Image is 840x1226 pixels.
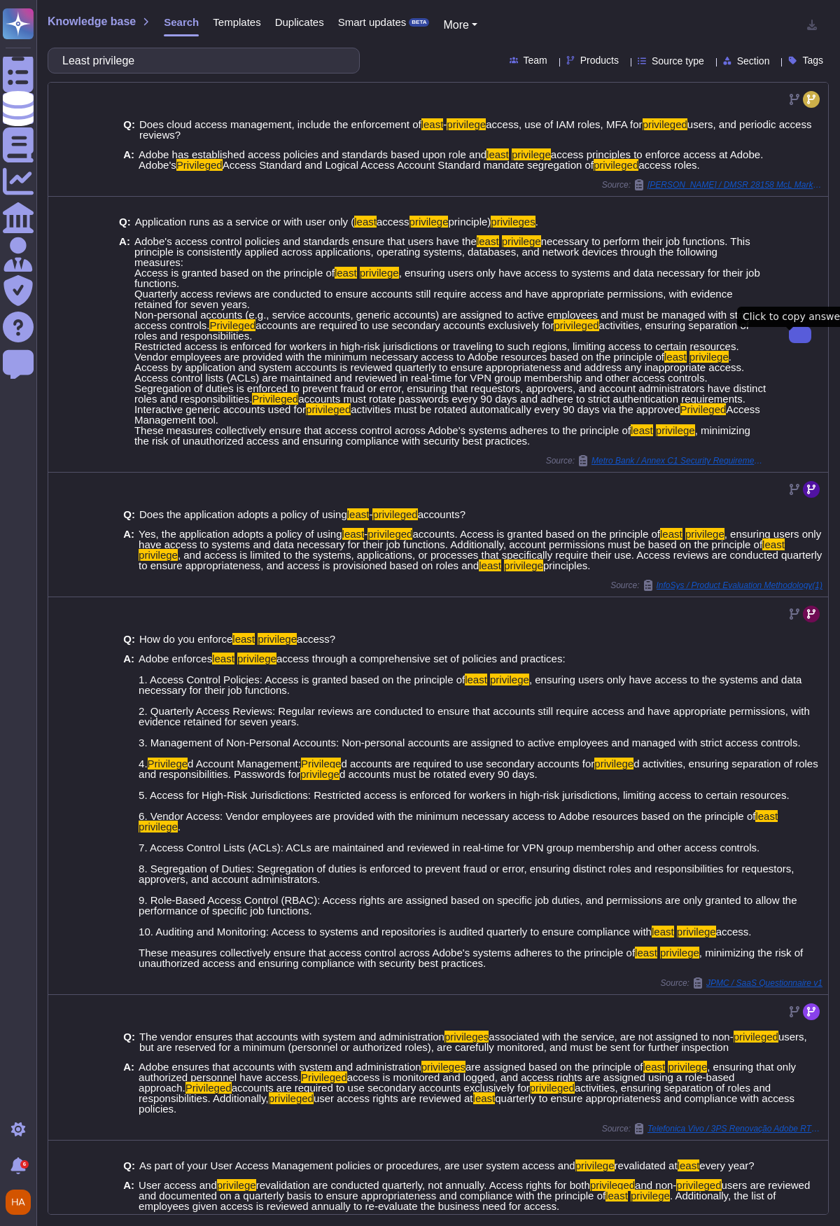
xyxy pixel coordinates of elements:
[477,235,499,247] mark: least
[486,148,509,160] mark: least
[256,1179,590,1191] span: revalidation are conducted quarterly, not annually. Access rights for both
[269,1092,314,1104] mark: privileged
[232,633,255,645] mark: least
[412,528,660,540] span: accounts. Access is granted based on the principle of
[354,216,377,228] mark: least
[575,1159,615,1171] mark: privilege
[447,118,486,130] mark: privilege
[139,528,821,550] span: , ensuring users only have access to systems and data necessary for their job functions. Addition...
[139,633,232,645] span: How do you enforce
[421,1061,465,1073] mark: privileges
[139,821,178,833] mark: privilege
[351,403,680,415] span: activities must be rotated automatically every 90 days via the approved
[802,55,823,65] span: Tags
[530,1082,575,1094] mark: privileged
[139,674,810,769] span: , ensuring users only have access to the systems and data necessary for their job functions. 2. Q...
[213,17,260,27] span: Templates
[372,508,417,520] mark: privileged
[3,1187,41,1218] button: user
[301,1071,347,1083] mark: Privileged
[660,947,699,959] mark: privilege
[502,235,541,247] mark: privilege
[223,159,594,171] span: Access Standard and Logical Access Account Standard mandate segregation of
[123,634,135,644] b: Q:
[139,821,797,938] span: . 7. Access Control Lists (ACLs): ACLs are maintained and reviewed in real-time for VPN group mem...
[755,810,778,822] mark: least
[543,559,591,571] span: principles.
[300,768,339,780] mark: privilege
[554,319,598,331] mark: privileged
[258,633,297,645] mark: privilege
[660,528,682,540] mark: least
[20,1160,29,1169] div: 6
[762,538,785,550] mark: least
[685,528,724,540] mark: privilege
[139,653,212,664] span: Adobe enforces
[123,149,134,170] b: A:
[610,580,822,591] span: Source:
[139,1031,444,1043] span: The vendor ensures that accounts with system and administration
[301,758,342,769] mark: Privilege
[164,17,199,27] span: Search
[643,1061,666,1073] mark: least
[135,216,354,228] span: Application runs as a service or with user only (
[139,1179,810,1201] span: users are reviewed and documented on a quarterly basis to ensure appropriateness and compliance w...
[734,1031,778,1043] mark: privileged
[335,267,357,279] mark: least
[123,529,134,571] b: A:
[409,18,429,27] div: BETA
[139,1082,771,1104] span: activities, ensuring separation of roles and responsibilities. Additionally,
[139,118,812,141] span: users, and periodic access reviews?
[123,509,135,520] b: Q:
[443,19,468,31] span: More
[176,159,223,171] mark: Privileged
[139,653,566,685] span: access through a comprehensive set of policies and practices: 1. Access Control Policies: Access ...
[139,549,822,571] span: , and access is limited to the systems, applications, or processes that specifically require thei...
[678,1159,700,1171] mark: least
[491,216,535,228] mark: privileges
[139,148,763,171] span: access principles to enforce access at Adobe. Adobe's
[647,1124,822,1133] span: Telefonica Vivo / 3PS Renovação Adobe RTCDP Ultimate EN .29127
[255,319,554,331] span: accounts are required to use secondary accounts exclusively for
[602,179,822,190] span: Source:
[139,118,421,130] span: Does cloud access management, include the enforcement of
[188,758,301,769] span: d Account Management:
[275,17,324,27] span: Duplicates
[139,1031,807,1053] span: users, but are reserved for a minimum (personnel or authorized roles), are carefully monitored, a...
[465,1061,643,1073] span: are assigned based on the principle of
[139,947,803,969] span: , minimizing the risk of unauthorized access and ensuring compliance with security best practices.
[657,581,822,590] span: InfoSys / Product Evaluation Methodology(1)
[602,1123,822,1134] span: Source:
[134,351,766,405] span: . Access by application and system accounts is reviewed quarterly to ensure appropriateness and a...
[139,1061,796,1083] span: , ensuring that only authorized personnel have access.
[139,1190,776,1212] span: . Additionally, the list of employees given access is reviewed annually to re-evaluate the busine...
[635,947,657,959] mark: least
[360,267,399,279] mark: privilege
[443,17,477,34] button: More
[232,1082,530,1094] span: accounts are required to use secondary accounts exclusively for
[55,48,345,73] input: Search a question or template...
[139,1092,794,1115] span: quarterly to ensure appropriateness and compliance with access policies.
[139,1061,421,1073] span: Adobe ensures that accounts with system and administration
[217,1179,256,1191] mark: privilege
[421,118,444,130] mark: least
[369,508,372,520] span: -
[631,1190,670,1201] mark: privilege
[134,235,477,247] span: Adobe's access control policies and standards ensure that users have the
[306,403,351,415] mark: privileged
[341,758,594,769] span: d accounts are required to use secondary accounts for
[139,508,347,520] span: Does the application adopts a policy of using
[342,528,365,540] mark: least
[652,56,704,66] span: Source type
[590,1179,635,1191] mark: privileged
[664,351,687,363] mark: least
[706,979,822,987] span: JPMC / SaaS Questionnaire v1
[638,159,700,171] span: access roles.
[699,1159,754,1171] span: every year?
[123,1061,134,1114] b: A:
[237,653,276,664] mark: privilege
[364,528,367,540] span: -
[473,1092,496,1104] mark: least
[48,16,136,27] span: Knowledge base
[418,508,465,520] span: accounts?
